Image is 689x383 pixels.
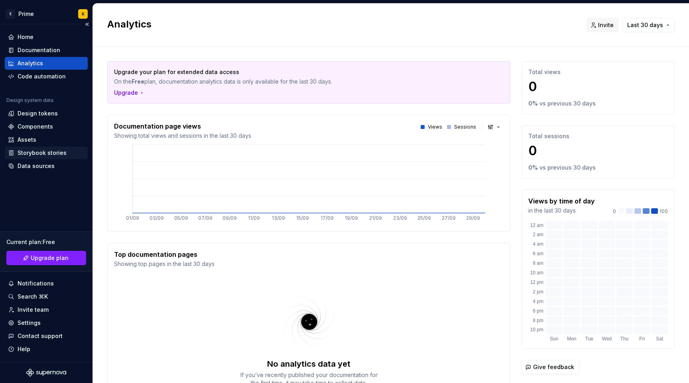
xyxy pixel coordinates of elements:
[5,343,88,356] button: Help
[539,164,596,172] p: vs previous 30 days
[442,215,456,221] tspan: 27/09
[150,215,164,221] tspan: 03/09
[6,97,53,104] div: Design system data
[587,18,619,32] button: Invite
[222,215,237,221] tspan: 09/09
[528,164,538,172] p: 0 %
[522,360,579,374] button: Give feedback
[26,369,66,377] svg: Supernova Logo
[114,89,145,97] button: Upgrade
[369,215,382,221] tspan: 21/09
[567,336,576,342] text: Mon
[5,107,88,120] a: Design tokens
[18,293,48,301] div: Search ⌘K
[528,68,668,76] p: Total views
[6,238,86,246] div: Current plan : Free
[533,232,543,237] text: 2 am
[2,5,91,22] button: EPrimeK
[114,250,215,259] p: Top documentation pages
[18,136,36,144] div: Assets
[533,251,543,256] text: 6 am
[639,336,645,342] text: Fri
[656,336,663,342] text: Sat
[18,46,60,54] div: Documentation
[5,31,88,43] a: Home
[613,208,668,215] div: 100
[530,270,543,276] text: 10 am
[530,327,543,332] text: 10 pm
[132,78,144,85] strong: Free
[528,196,595,206] p: Views by time of day
[6,251,86,265] button: Upgrade plan
[585,336,594,342] text: Tue
[5,290,88,303] button: Search ⌘K
[114,121,251,131] p: Documentation page views
[5,330,88,342] button: Contact support
[428,124,442,130] p: Views
[5,44,88,57] a: Documentation
[18,33,33,41] div: Home
[5,70,88,83] a: Code automation
[528,207,595,215] p: in the last 30 days
[107,18,577,31] h2: Analytics
[5,120,88,133] a: Components
[174,215,188,221] tspan: 05/09
[267,358,350,369] div: No analytics data yet
[272,215,285,221] tspan: 13/09
[533,289,543,295] text: 2 pm
[530,279,543,285] text: 12 pm
[598,21,614,29] span: Invite
[539,100,596,107] p: vs previous 30 days
[533,318,543,323] text: 8 pm
[18,279,54,287] div: Notifications
[18,10,34,18] div: Prime
[627,21,663,29] span: Last 30 days
[5,303,88,316] a: Invite team
[81,19,93,30] button: Collapse sidebar
[602,336,612,342] text: Wed
[18,59,43,67] div: Analytics
[5,57,88,70] a: Analytics
[321,215,334,221] tspan: 17/09
[5,277,88,290] button: Notifications
[528,100,538,107] p: 0 %
[31,254,69,262] span: Upgrade plan
[114,68,448,76] p: Upgrade your plan for extended data access
[345,215,358,221] tspan: 19/09
[114,260,215,268] p: Showing top pages in the last 30 days
[528,132,668,140] p: Total sessions
[533,241,543,247] text: 4 am
[466,215,480,221] tspan: 29/09
[18,72,66,80] div: Code automation
[5,160,88,172] a: Data sources
[5,133,88,146] a: Assets
[613,208,616,215] p: 0
[5,317,88,329] a: Settings
[533,260,543,266] text: 8 am
[533,308,543,314] text: 6 pm
[533,363,574,371] span: Give feedback
[6,9,15,19] div: E
[18,149,67,157] div: Storybook stories
[18,109,58,117] div: Design tokens
[18,332,63,340] div: Contact support
[622,18,675,32] button: Last 30 days
[528,143,668,159] p: 0
[528,79,668,95] p: 0
[82,11,85,17] div: K
[296,215,309,221] tspan: 15/09
[417,215,431,221] tspan: 25/09
[5,147,88,159] a: Storybook stories
[18,306,49,314] div: Invite team
[454,124,476,130] p: Sessions
[18,123,53,131] div: Components
[620,336,629,342] text: Thu
[114,78,448,86] p: On the plan, documentation analytics data is only available for the last 30 days.
[18,162,55,170] div: Data sources
[533,299,543,304] text: 4 pm
[550,336,558,342] text: Sun
[393,215,407,221] tspan: 23/09
[248,215,260,221] tspan: 11/09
